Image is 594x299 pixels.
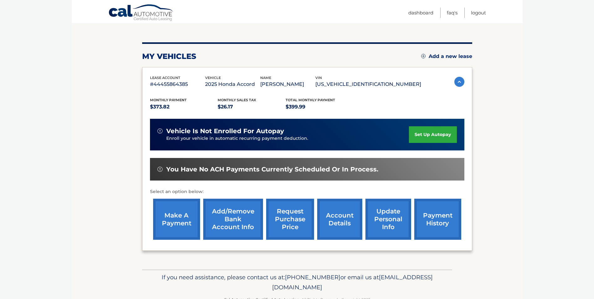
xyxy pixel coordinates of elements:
[447,8,457,18] a: FAQ's
[272,274,433,291] span: [EMAIL_ADDRESS][DOMAIN_NAME]
[409,126,457,143] a: set up autopay
[260,80,315,89] p: [PERSON_NAME]
[315,80,421,89] p: [US_VEHICLE_IDENTIFICATION_NUMBER]
[414,199,461,240] a: payment history
[203,199,263,240] a: Add/Remove bank account info
[266,199,314,240] a: request purchase price
[166,127,284,135] span: vehicle is not enrolled for autopay
[158,129,163,134] img: alert-white.svg
[153,199,200,240] a: make a payment
[421,53,472,60] a: Add a new lease
[365,199,411,240] a: update personal info
[166,165,378,173] span: You have no ACH payments currently scheduled or in process.
[421,54,426,58] img: add.svg
[454,77,464,87] img: accordion-active.svg
[218,98,256,102] span: Monthly sales Tax
[317,199,362,240] a: account details
[108,4,174,22] a: Cal Automotive
[158,167,163,172] img: alert-white.svg
[471,8,486,18] a: Logout
[260,76,271,80] span: name
[150,102,218,111] p: $373.82
[205,80,260,89] p: 2025 Honda Accord
[286,98,335,102] span: Total Monthly Payment
[286,102,354,111] p: $399.99
[142,52,196,61] h2: my vehicles
[150,188,464,196] p: Select an option below:
[205,76,221,80] span: vehicle
[150,98,187,102] span: Monthly Payment
[166,135,409,142] p: Enroll your vehicle in automatic recurring payment deduction.
[150,76,180,80] span: lease account
[408,8,433,18] a: Dashboard
[146,272,448,292] p: If you need assistance, please contact us at: or email us at
[315,76,322,80] span: vin
[218,102,286,111] p: $26.17
[285,274,340,281] span: [PHONE_NUMBER]
[150,80,205,89] p: #44455864385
